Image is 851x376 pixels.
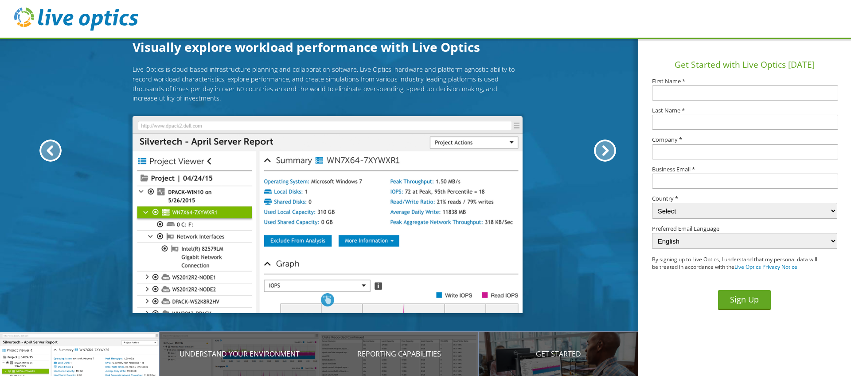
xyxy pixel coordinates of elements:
img: Introducing Live Optics [133,116,523,314]
button: Sign Up [718,290,771,310]
label: Preferred Email Language [652,226,837,232]
p: Get Started [479,349,638,359]
h1: Get Started with Live Optics [DATE] [642,58,847,71]
a: Live Optics Privacy Notice [734,263,797,271]
label: Company * [652,137,837,143]
p: By signing up to Live Optics, I understand that my personal data will be treated in accordance wi... [652,256,819,271]
p: Understand your environment [160,349,319,359]
p: Live Optics is cloud based infrastructure planning and collaboration software. Live Optics' hardw... [133,65,523,103]
p: Reporting Capabilities [319,349,479,359]
label: Business Email * [652,167,837,172]
h1: Visually explore workload performance with Live Optics [133,38,523,56]
label: First Name * [652,78,837,84]
img: live_optics_svg.svg [14,8,138,31]
label: Country * [652,196,837,202]
label: Last Name * [652,108,837,113]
